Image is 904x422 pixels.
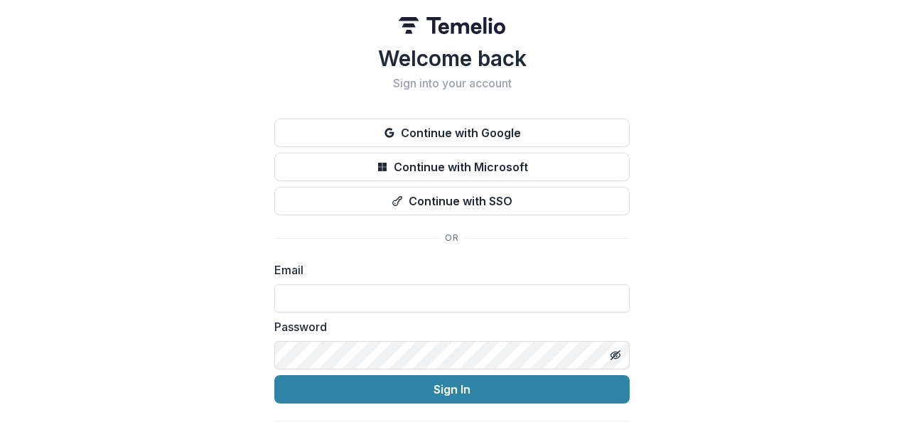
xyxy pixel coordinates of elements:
button: Sign In [274,375,630,404]
button: Continue with Microsoft [274,153,630,181]
h1: Welcome back [274,45,630,71]
button: Continue with SSO [274,187,630,215]
button: Toggle password visibility [604,344,627,367]
label: Email [274,261,621,278]
button: Continue with Google [274,119,630,147]
img: Temelio [399,17,505,34]
h2: Sign into your account [274,77,630,90]
label: Password [274,318,621,335]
